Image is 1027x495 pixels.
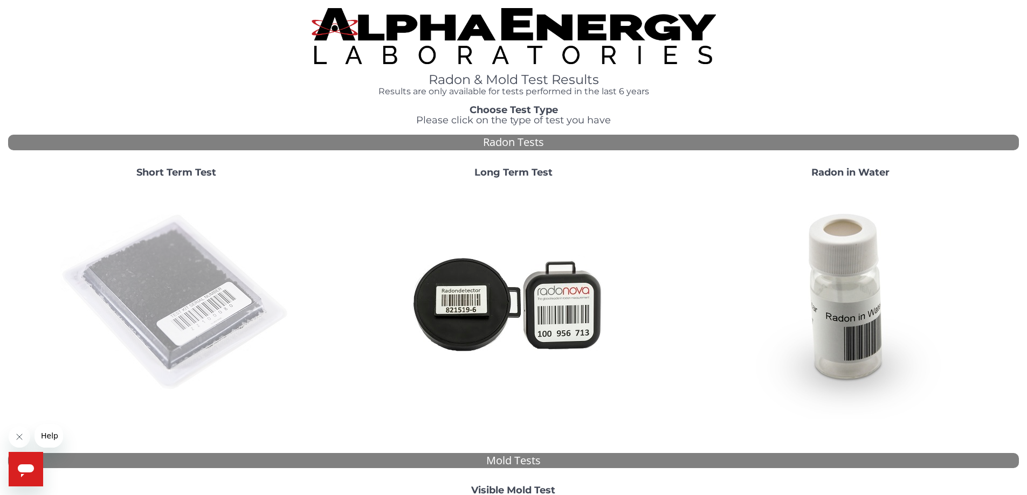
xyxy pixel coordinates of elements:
iframe: Button to launch messaging window [9,452,43,486]
span: Please click on the type of test you have [416,114,611,126]
h1: Radon & Mold Test Results [312,73,716,87]
iframe: Message from company [35,424,63,448]
img: RadoninWater.jpg [734,187,966,419]
img: Radtrak2vsRadtrak3.jpg [397,187,629,419]
strong: Choose Test Type [470,104,558,116]
strong: Radon in Water [811,166,890,178]
div: Mold Tests [8,453,1019,469]
iframe: Close message [9,426,30,448]
img: TightCrop.jpg [312,8,716,64]
h4: Results are only available for tests performed in the last 6 years [312,87,716,96]
div: Radon Tests [8,135,1019,150]
strong: Short Term Test [136,166,216,178]
strong: Long Term Test [474,166,553,178]
img: ShortTerm.jpg [60,187,292,419]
